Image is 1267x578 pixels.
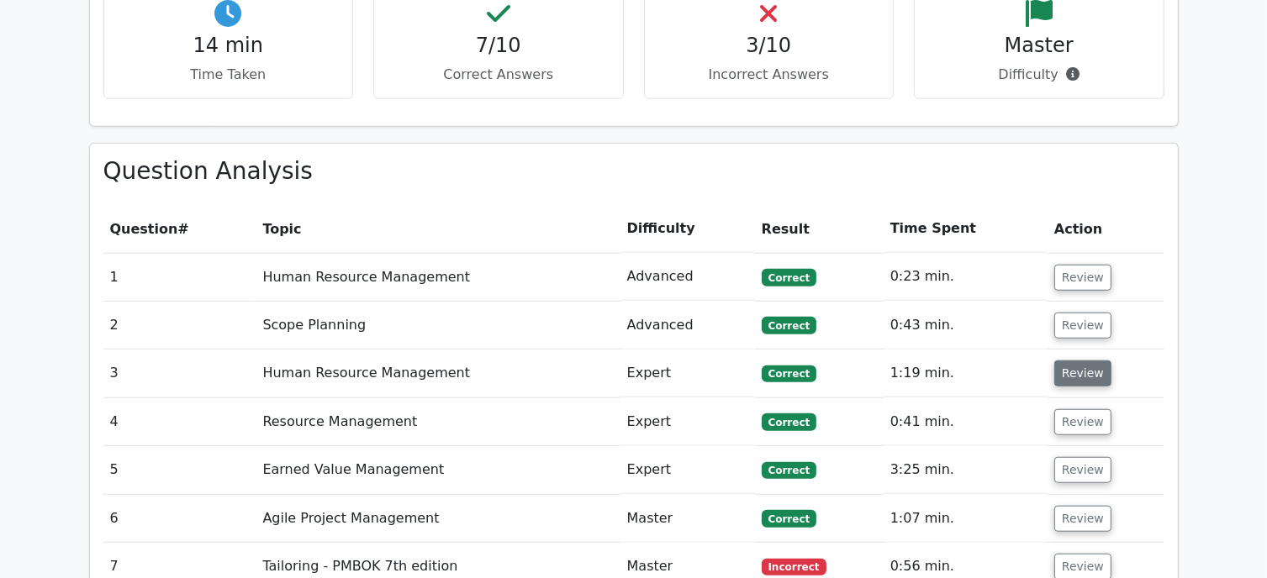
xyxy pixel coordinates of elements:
[762,510,816,527] span: Correct
[762,365,816,382] span: Correct
[620,302,755,349] td: Advanced
[1054,313,1111,339] button: Review
[103,253,256,301] td: 1
[103,302,256,349] td: 2
[103,205,256,253] th: #
[762,269,816,286] span: Correct
[1054,360,1111,386] button: Review
[118,34,340,58] h4: 14 min
[884,495,1048,543] td: 1:07 min.
[1054,506,1111,532] button: Review
[388,65,610,85] p: Correct Answers
[256,302,620,349] td: Scope Planning
[928,65,1150,85] p: Difficulty
[256,349,620,397] td: Human Resource Management
[110,221,178,237] span: Question
[884,446,1048,494] td: 3:25 min.
[1054,409,1111,435] button: Review
[884,398,1048,446] td: 0:41 min.
[118,65,340,85] p: Time Taken
[103,495,256,543] td: 6
[762,559,826,575] span: Incorrect
[1054,457,1111,483] button: Review
[256,205,620,253] th: Topic
[103,446,256,494] td: 5
[1048,205,1164,253] th: Action
[884,302,1048,349] td: 0:43 min.
[620,495,755,543] td: Master
[103,349,256,397] td: 3
[620,398,755,446] td: Expert
[620,446,755,494] td: Expert
[658,65,880,85] p: Incorrect Answers
[762,317,816,334] span: Correct
[884,253,1048,301] td: 0:23 min.
[256,398,620,446] td: Resource Management
[928,34,1150,58] h4: Master
[884,205,1048,253] th: Time Spent
[620,349,755,397] td: Expert
[658,34,880,58] h4: 3/10
[762,462,816,479] span: Correct
[755,205,884,253] th: Result
[388,34,610,58] h4: 7/10
[103,157,1164,186] h3: Question Analysis
[620,205,755,253] th: Difficulty
[256,446,620,494] td: Earned Value Management
[103,398,256,446] td: 4
[762,413,816,430] span: Correct
[1054,265,1111,291] button: Review
[884,349,1048,397] td: 1:19 min.
[256,253,620,301] td: Human Resource Management
[620,253,755,301] td: Advanced
[256,495,620,543] td: Agile Project Management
